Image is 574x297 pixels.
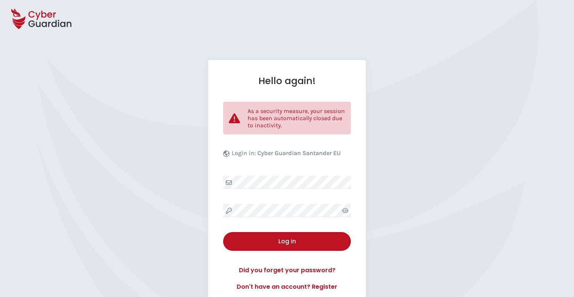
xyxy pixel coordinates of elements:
[223,232,351,251] button: Log in
[248,107,345,129] p: As a security measure, your session has been automatically closed due to inactivity.
[223,75,351,87] h1: Hello again!
[229,237,345,246] div: Log in
[223,282,351,291] a: Don't have an account? Register
[223,266,351,275] a: Did you forget your password?
[232,149,341,161] p: Login in:
[257,149,341,157] b: Cyber Guardian Santander EU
